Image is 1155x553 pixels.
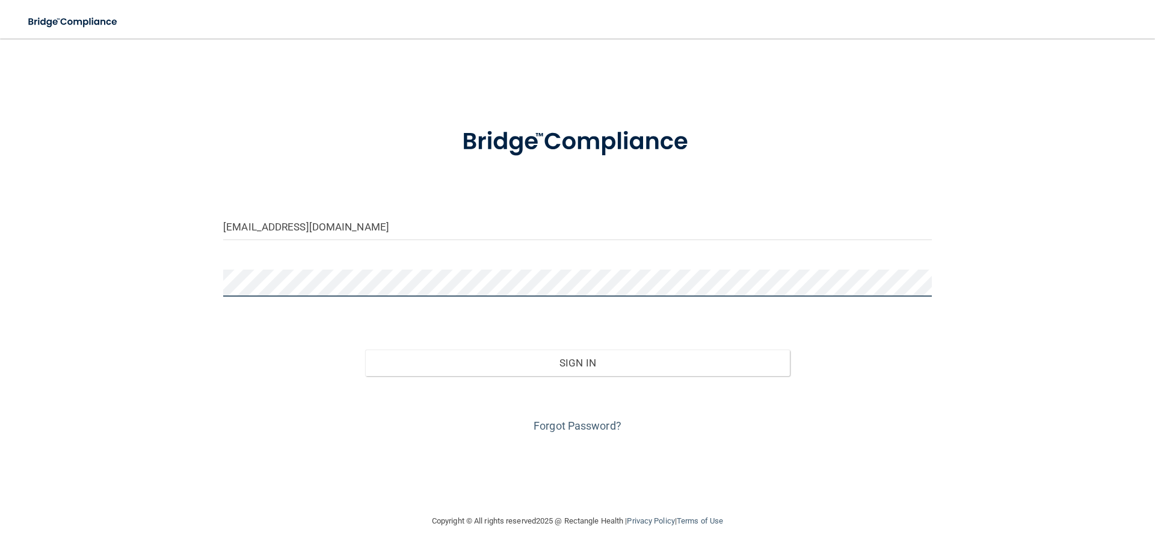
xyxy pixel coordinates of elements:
[223,213,932,240] input: Email
[437,111,718,173] img: bridge_compliance_login_screen.278c3ca4.svg
[677,516,723,525] a: Terms of Use
[534,419,621,432] a: Forgot Password?
[627,516,674,525] a: Privacy Policy
[18,10,129,34] img: bridge_compliance_login_screen.278c3ca4.svg
[358,502,797,540] div: Copyright © All rights reserved 2025 @ Rectangle Health | |
[365,350,790,376] button: Sign In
